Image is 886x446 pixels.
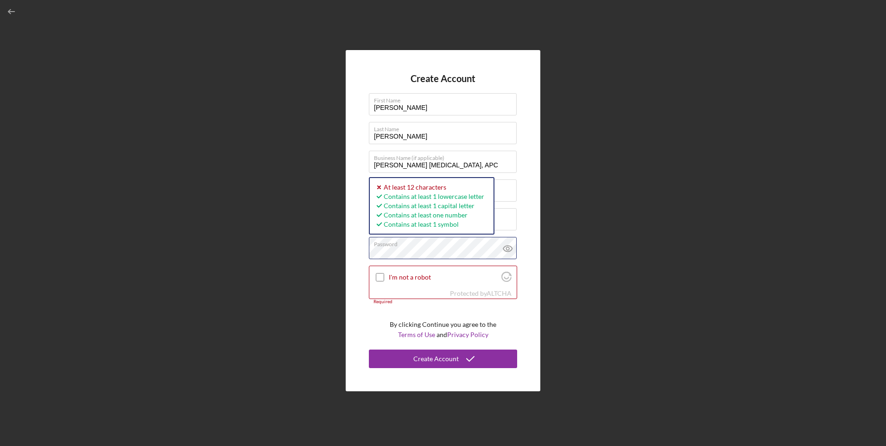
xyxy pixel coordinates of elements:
a: Visit Altcha.org [501,275,512,283]
p: By clicking Continue you agree to the and [390,319,496,340]
label: Business Name (if applicable) [374,151,517,161]
h4: Create Account [411,73,475,84]
div: Protected by [450,290,512,297]
label: Password [374,237,517,248]
a: Visit Altcha.org [487,289,512,297]
div: Contains at least one number [374,210,484,220]
div: Contains at least 1 lowercase letter [374,192,484,201]
label: First Name [374,94,517,104]
div: Contains at least 1 symbol [374,220,484,229]
a: Terms of Use [398,331,435,338]
button: Create Account [369,350,517,368]
div: Required [369,299,517,305]
label: Last Name [374,122,517,133]
div: Create Account [413,350,459,368]
div: Contains at least 1 capital letter [374,201,484,210]
div: At least 12 characters [374,183,484,192]
a: Privacy Policy [447,331,488,338]
label: I'm not a robot [389,274,499,281]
